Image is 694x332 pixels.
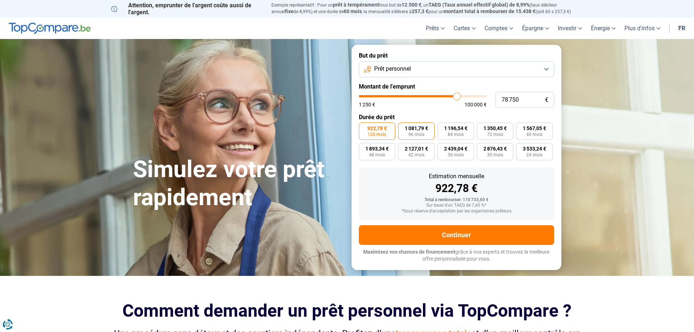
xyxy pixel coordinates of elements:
span: prêt à tempérament [333,2,379,8]
div: Sur base d'un TAEG de 7,45 %* [365,203,548,208]
span: 3 533,24 € [523,146,546,151]
span: 60 mois [344,8,362,14]
div: Total à rembourser: 110 733,60 € [365,198,548,203]
a: Plus d'infos [620,17,665,39]
span: 24 mois [526,153,542,157]
a: Comptes [480,17,518,39]
span: fixe [285,8,294,14]
span: 2 876,43 € [483,146,507,151]
h1: Simulez votre prêt rapidement [133,156,343,212]
a: Énergie [587,17,620,39]
span: € [545,97,548,103]
span: TAEG (Taux annuel effectif global) de 8,99% [428,2,530,8]
label: Durée du prêt [359,114,554,121]
a: Investir [553,17,587,39]
div: 922,78 € [365,183,548,194]
span: 42 mois [408,153,424,157]
label: Montant de l'emprunt [359,83,554,90]
span: 30 mois [487,153,503,157]
a: fr [674,17,690,39]
span: 1 350,45 € [483,126,507,131]
span: 1 196,54 € [444,126,467,131]
span: 257,3 € [412,8,428,14]
a: Épargne [518,17,553,39]
button: Prêt personnel [359,61,554,77]
span: 2 439,04 € [444,146,467,151]
p: Attention, emprunter de l'argent coûte aussi de l'argent. [111,2,263,16]
label: But du prêt [359,52,554,59]
span: 1 250 € [359,102,375,107]
span: montant total à rembourser de 15.438 € [444,8,536,14]
div: Estimation mensuelle [365,173,548,179]
span: 72 mois [487,132,503,137]
a: Cartes [449,17,480,39]
p: Exemple représentatif : Pour un tous but de , un (taux débiteur annuel de 8,99%) et une durée de ... [271,2,583,15]
span: 120 mois [368,132,386,137]
span: 1 081,79 € [405,126,428,131]
img: TopCompare [9,23,91,34]
span: Prêt personnel [374,65,411,73]
span: 1 567,05 € [523,126,546,131]
span: 36 mois [448,153,464,157]
span: 12.500 € [401,2,422,8]
span: Maximisez vos chances de financement [363,249,455,255]
span: 2 127,01 € [405,146,428,151]
button: Continuer [359,225,554,245]
span: 100 000 € [464,102,487,107]
h2: Comment demander un prêt personnel via TopCompare ? [111,301,583,321]
span: 922,78 € [367,126,387,131]
div: *Sous réserve d'acceptation par les organismes prêteurs [365,209,548,214]
p: grâce à nos experts et trouvez la meilleure offre personnalisée pour vous. [359,249,554,263]
span: 60 mois [526,132,542,137]
span: 48 mois [369,153,385,157]
span: 96 mois [408,132,424,137]
span: 1 893,34 € [365,146,389,151]
a: Prêts [422,17,449,39]
span: 84 mois [448,132,464,137]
